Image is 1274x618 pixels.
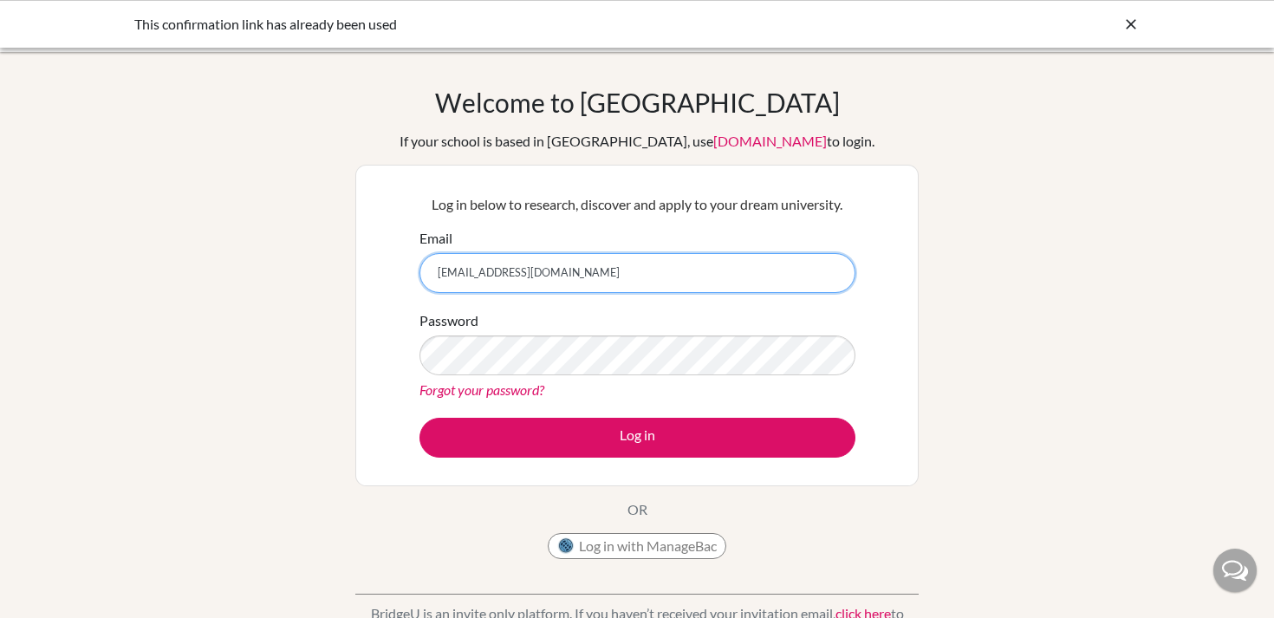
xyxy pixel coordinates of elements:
[713,133,827,149] a: [DOMAIN_NAME]
[400,131,874,152] div: If your school is based in [GEOGRAPHIC_DATA], use to login.
[419,194,855,215] p: Log in below to research, discover and apply to your dream university.
[548,533,726,559] button: Log in with ManageBac
[627,499,647,520] p: OR
[419,310,478,331] label: Password
[419,418,855,458] button: Log in
[134,14,880,35] div: This confirmation link has already been used
[435,87,840,118] h1: Welcome to [GEOGRAPHIC_DATA]
[40,12,75,28] span: Help
[419,228,452,249] label: Email
[419,381,544,398] a: Forgot your password?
